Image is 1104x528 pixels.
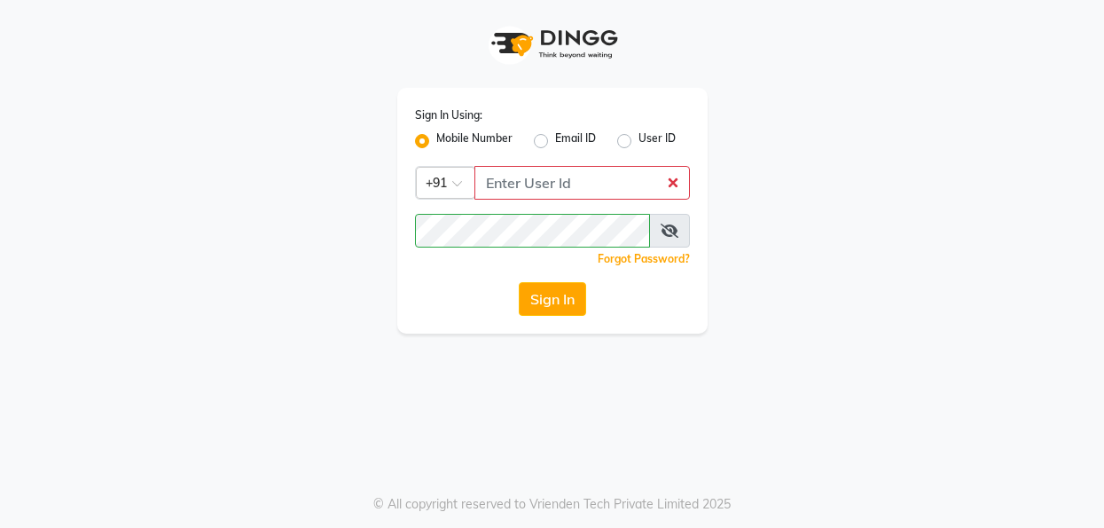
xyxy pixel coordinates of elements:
[482,18,623,70] img: logo1.svg
[638,130,676,152] label: User ID
[415,107,482,123] label: Sign In Using:
[415,214,650,248] input: Username
[474,166,690,200] input: Username
[436,130,513,152] label: Mobile Number
[598,252,690,265] a: Forgot Password?
[555,130,596,152] label: Email ID
[519,282,586,316] button: Sign In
